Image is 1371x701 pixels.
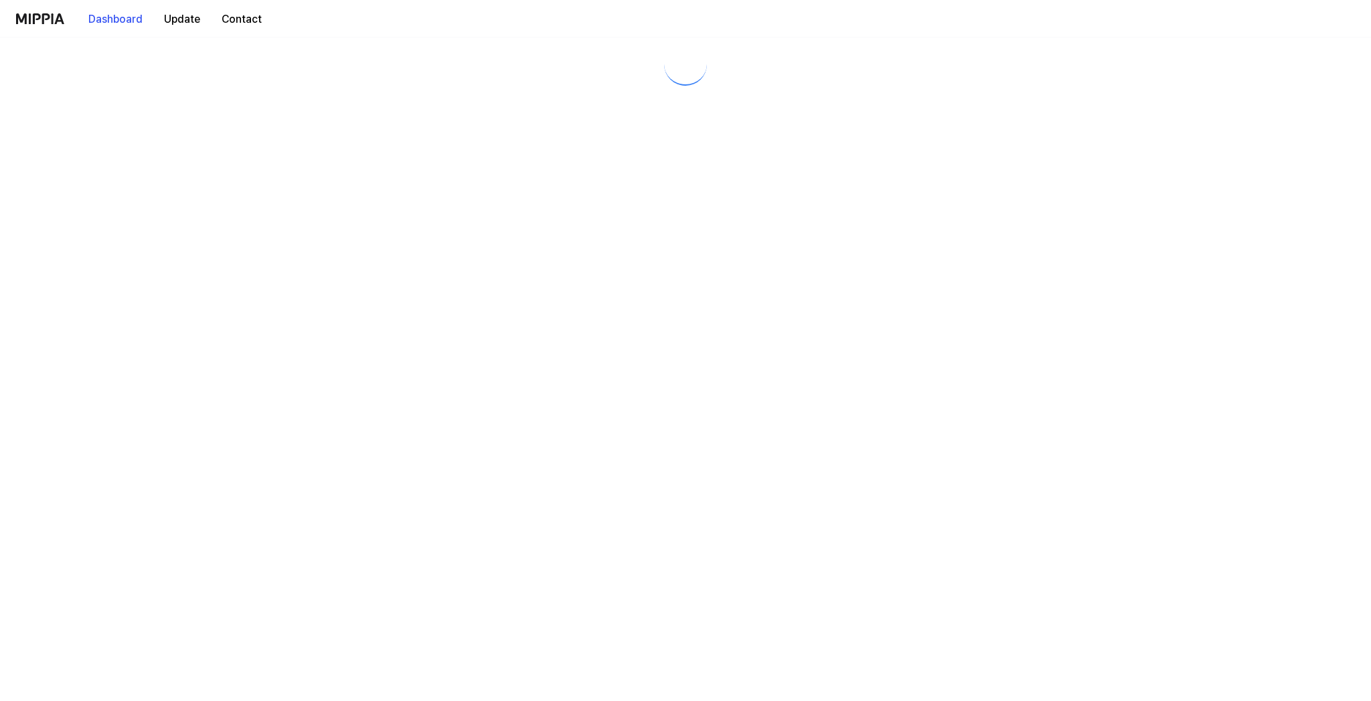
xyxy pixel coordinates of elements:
[211,6,272,33] button: Contact
[153,1,211,37] a: Update
[153,6,211,33] button: Update
[78,6,153,33] button: Dashboard
[16,13,64,24] img: logo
